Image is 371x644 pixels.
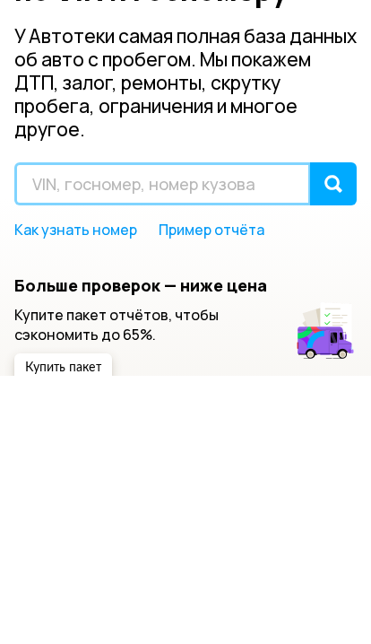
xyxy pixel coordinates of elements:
[14,14,65,31] span: Помощь
[14,489,137,509] a: Как узнать номер
[14,431,311,474] input: VIN, госномер, номер кузова
[14,211,357,275] h1: Проверка истории авто по VIN и госномеру
[14,14,65,32] a: Помощь
[159,489,264,509] a: Пример отчёта
[75,164,248,178] p: Бесплатно ヽ(♡‿♡)ノ
[265,155,298,170] span: Ну‑ка
[14,293,357,410] p: У Автотеки самая полная база данных об авто с пробегом. Мы покажем ДТП, залог, ремонты, скрутку п...
[14,574,267,614] p: Купите пакет отчётов, чтобы сэкономить до 65%.
[311,16,346,29] span: Войти
[300,9,357,38] button: Войти
[25,631,101,643] span: Купить пакет
[75,146,248,162] h6: Узнайте пробег и скрутки
[14,544,267,564] h5: Больше проверок — ниже цена
[43,120,98,144] strong: Новинка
